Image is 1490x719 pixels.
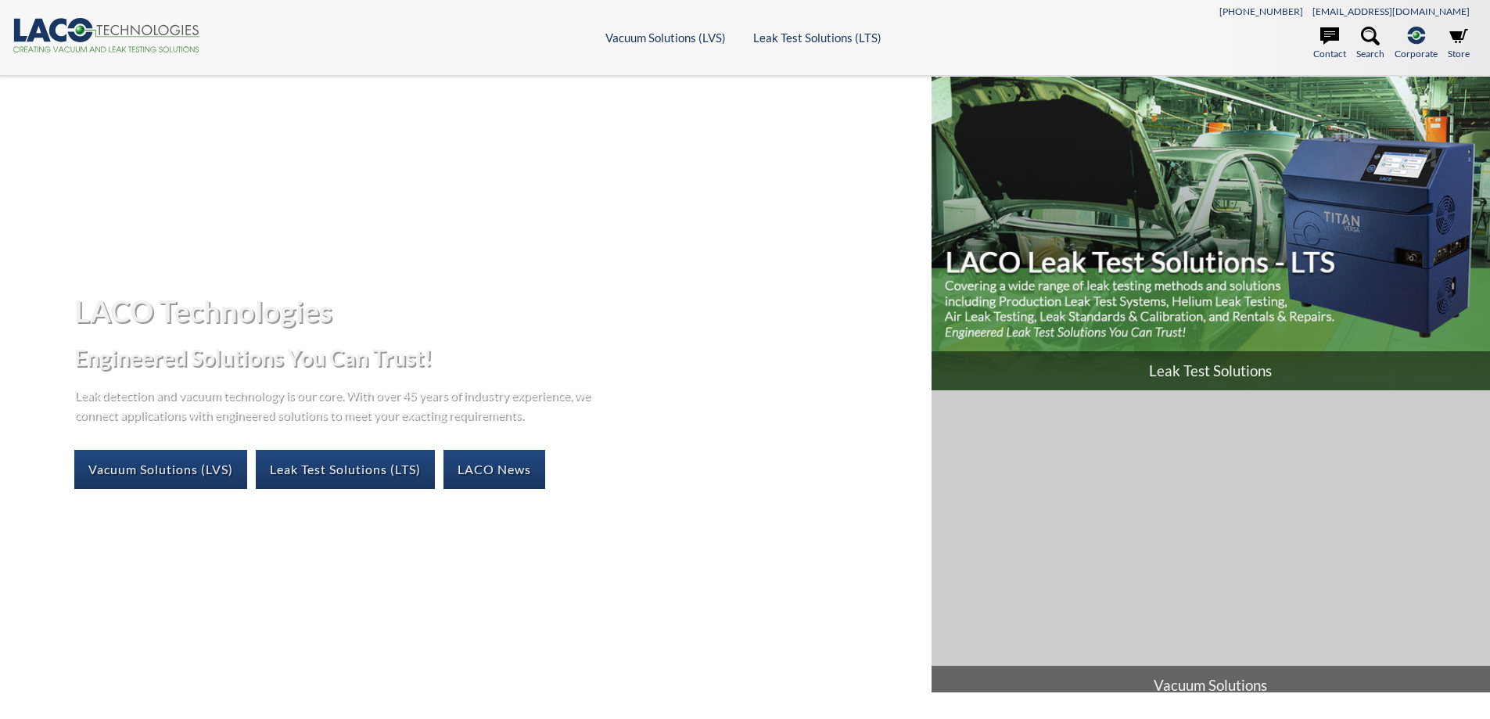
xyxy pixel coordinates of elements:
a: Vacuum Solutions (LVS) [605,31,726,45]
img: LACO Leak Test Solutions - LTS header [932,77,1490,390]
p: Leak detection and vacuum technology is our core. With over 45 years of industry experience, we c... [74,385,598,425]
a: Contact [1313,27,1346,61]
h1: LACO Technologies [74,292,918,330]
a: Leak Test Solutions (LTS) [753,31,881,45]
a: Vacuum Solutions (LVS) [74,450,247,489]
h2: Engineered Solutions You Can Trust! [74,343,918,372]
span: Vacuum Solutions [932,666,1490,705]
a: Vacuum Solutions [932,391,1490,705]
span: Corporate [1395,46,1438,61]
a: Leak Test Solutions [932,77,1490,390]
a: [PHONE_NUMBER] [1219,5,1303,17]
a: Search [1356,27,1384,61]
span: Leak Test Solutions [932,351,1490,390]
a: Store [1448,27,1470,61]
a: LACO News [443,450,545,489]
a: Leak Test Solutions (LTS) [256,450,435,489]
a: [EMAIL_ADDRESS][DOMAIN_NAME] [1312,5,1470,17]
